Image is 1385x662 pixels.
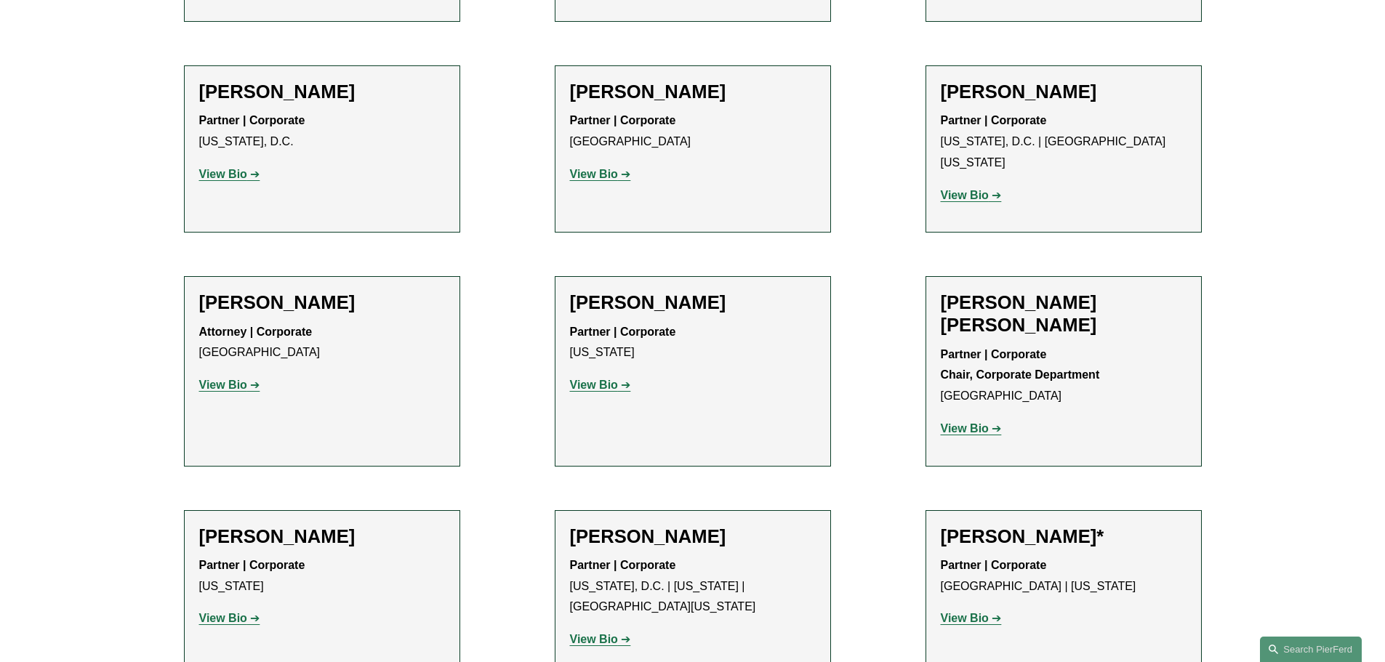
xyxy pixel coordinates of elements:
a: View Bio [570,168,631,180]
strong: View Bio [570,379,618,391]
strong: View Bio [941,612,989,624]
strong: Partner | Corporate [941,348,1047,360]
h2: [PERSON_NAME] [199,291,445,314]
h2: [PERSON_NAME] [570,81,816,103]
h2: [PERSON_NAME]* [941,525,1187,548]
strong: Partner | Corporate [570,114,676,126]
strong: View Bio [941,189,989,201]
p: [US_STATE] [199,555,445,597]
p: [US_STATE], D.C. | [GEOGRAPHIC_DATA][US_STATE] [941,110,1187,173]
strong: View Bio [199,612,247,624]
p: [GEOGRAPHIC_DATA] [941,344,1187,407]
h2: [PERSON_NAME] [570,525,816,548]
a: View Bio [570,379,631,391]
strong: View Bio [199,379,247,391]
p: [US_STATE], D.C. | [US_STATE] | [GEOGRAPHIC_DATA][US_STATE] [570,555,816,618]
strong: Partner | Corporate [941,559,1047,571]
h2: [PERSON_NAME] [941,81,1187,103]
a: Search this site [1260,637,1362,662]
strong: Chair, Corporate Department [941,368,1100,381]
h2: [PERSON_NAME] [199,81,445,103]
strong: Partner | Corporate [199,559,305,571]
h2: [PERSON_NAME] [PERSON_NAME] [941,291,1187,336]
a: View Bio [570,633,631,645]
strong: Partner | Corporate [199,114,305,126]
p: [US_STATE] [570,322,816,364]
a: View Bio [941,422,1002,435]
p: [US_STATE], D.C. [199,110,445,153]
strong: Partner | Corporate [570,559,676,571]
strong: View Bio [570,633,618,645]
a: View Bio [941,612,1002,624]
a: View Bio [941,189,1002,201]
p: [GEOGRAPHIC_DATA] | [US_STATE] [941,555,1187,597]
strong: View Bio [199,168,247,180]
p: [GEOGRAPHIC_DATA] [570,110,816,153]
h2: [PERSON_NAME] [570,291,816,314]
a: View Bio [199,379,260,391]
strong: View Bio [570,168,618,180]
strong: Partner | Corporate [570,326,676,338]
a: View Bio [199,612,260,624]
strong: View Bio [941,422,989,435]
h2: [PERSON_NAME] [199,525,445,548]
a: View Bio [199,168,260,180]
strong: Partner | Corporate [941,114,1047,126]
p: [GEOGRAPHIC_DATA] [199,322,445,364]
strong: Attorney | Corporate [199,326,313,338]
